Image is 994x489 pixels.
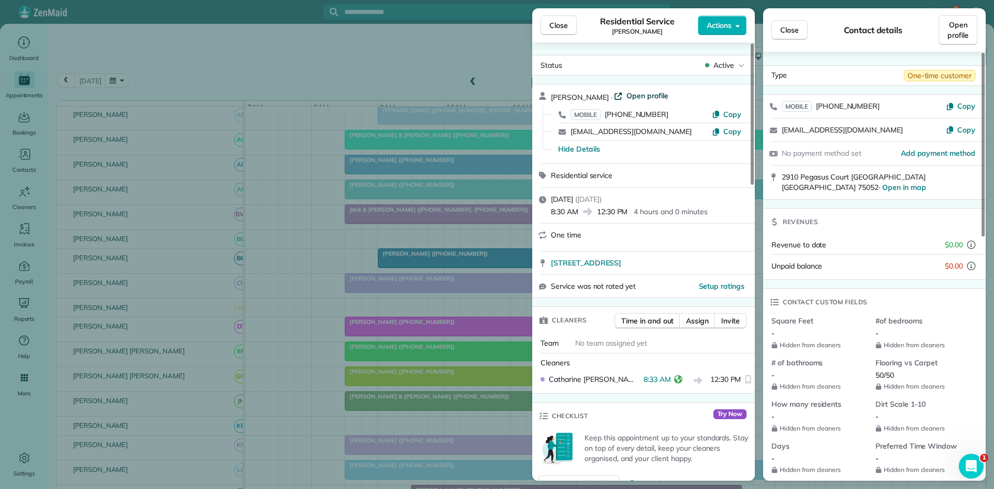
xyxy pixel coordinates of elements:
span: Invite [721,316,740,326]
span: Days [771,441,867,451]
a: MOBILE[PHONE_NUMBER] [571,109,668,120]
span: Try Now [713,409,747,420]
span: Residential Service [600,15,674,27]
span: 2910 Pegasus Court [GEOGRAPHIC_DATA] [GEOGRAPHIC_DATA] 75052 · [782,172,926,192]
span: Flooring vs Carpet [875,358,971,368]
span: Hidden from cleaners [875,466,971,474]
span: Copy [723,127,741,136]
span: MOBILE [571,109,601,120]
span: Hidden from cleaners [771,341,867,349]
span: [PERSON_NAME] [612,27,663,36]
span: Hidden from cleaners [771,382,867,391]
span: # of bathrooms [771,358,867,368]
span: $0.00 [945,240,963,250]
button: Copy [946,125,975,135]
span: Assign a checklist [553,478,613,488]
button: Hide Details [558,144,600,154]
span: Close [549,20,568,31]
a: [EMAIL_ADDRESS][DOMAIN_NAME] [782,125,903,135]
a: Open profile [939,15,977,45]
span: Copy [723,110,741,119]
button: Watch a 5 min demo [628,478,711,488]
span: Preferred Time Window [875,441,971,451]
button: Setup ratings [699,281,745,291]
span: 1 [980,454,988,462]
span: No team assigned yet [575,338,647,348]
span: [PERSON_NAME] [551,93,609,102]
span: One-time customer [904,70,975,81]
span: Hidden from cleaners [771,424,867,433]
span: - [875,454,879,463]
span: MOBILE [782,101,812,112]
span: 12:30 PM [710,374,741,387]
span: Time in and out [621,316,674,326]
span: $0.00 [945,261,963,271]
span: 8:33 AM [644,374,671,387]
span: 50/50 [875,371,894,380]
span: Checklist [552,411,588,421]
span: #of bedrooms [875,316,971,326]
button: Invite [714,313,747,329]
span: - [771,454,774,463]
span: - [771,412,774,421]
span: Open profile [626,91,668,101]
span: Assign [686,316,709,326]
span: [STREET_ADDRESS] [551,258,621,268]
span: Residential service [551,171,612,180]
button: Copy [946,101,975,111]
span: Type [771,70,787,81]
span: Dirt Scale 1-10 [875,399,971,409]
span: [PHONE_NUMBER] [816,101,880,111]
span: Hidden from cleaners [875,382,971,391]
p: Keep this appointment up to your standards. Stay on top of every detail, keep your cleaners organ... [584,433,749,464]
span: Catharine [PERSON_NAME] [549,374,639,384]
span: How many residents [771,399,867,409]
a: Open profile [614,91,668,101]
span: No payment method set [782,149,861,158]
span: [PHONE_NUMBER] [605,110,668,119]
span: 8:30 AM [551,206,578,217]
button: Copy [712,126,741,137]
span: - [875,329,879,338]
span: Square Feet [771,316,867,326]
span: Contact custom fields [783,297,868,307]
span: · [609,93,615,101]
span: Open profile [947,20,969,40]
span: Watch a 5 min demo [640,478,711,488]
button: Close [540,16,577,35]
span: Actions [707,20,732,31]
span: Team [540,338,559,348]
span: - [771,329,774,338]
span: Contact details [844,24,902,36]
span: Service was not rated yet [551,281,636,292]
span: Hidden from cleaners [875,424,971,433]
span: Status [540,61,562,70]
a: [STREET_ADDRESS] [551,258,749,268]
span: - [875,412,879,421]
a: [EMAIL_ADDRESS][DOMAIN_NAME] [571,127,692,136]
button: Copy [712,109,741,120]
a: Open in map [882,183,926,192]
span: Copy [957,101,975,111]
a: MOBILE[PHONE_NUMBER] [782,101,880,111]
span: 12:30 PM [597,206,628,217]
span: Unpaid balance [771,261,822,271]
span: Active [713,60,734,70]
button: Time in and out [615,313,680,329]
span: [DATE] [551,195,573,204]
button: Close [771,20,808,40]
iframe: Intercom live chat [959,454,984,479]
span: Cleaners [552,315,587,325]
span: Hidden from cleaners [771,466,867,474]
span: Setup ratings [699,281,745,291]
span: Copy [957,125,975,135]
a: Add payment method [901,148,975,158]
span: Revenue to date [771,240,826,249]
button: Assign [679,313,715,329]
span: One time [551,230,581,240]
span: Close [780,25,799,35]
p: 4 hours and 0 minutes [634,206,707,217]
